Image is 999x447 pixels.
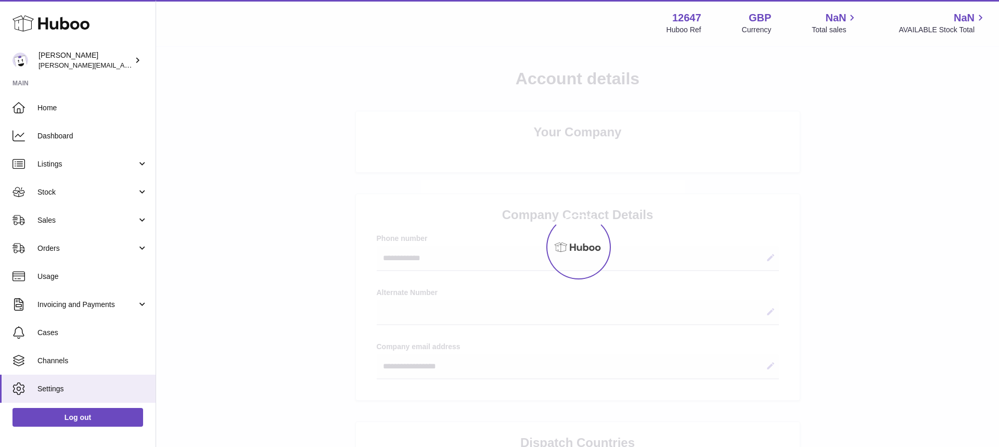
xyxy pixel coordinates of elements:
div: Currency [742,25,772,35]
a: NaN Total sales [812,11,858,35]
span: AVAILABLE Stock Total [899,25,987,35]
span: Cases [37,328,148,338]
a: NaN AVAILABLE Stock Total [899,11,987,35]
span: [PERSON_NAME][EMAIL_ADDRESS][PERSON_NAME][DOMAIN_NAME] [39,61,264,69]
span: Usage [37,272,148,282]
span: Listings [37,159,137,169]
span: Channels [37,356,148,366]
span: Dashboard [37,131,148,141]
span: Settings [37,384,148,394]
span: Stock [37,187,137,197]
span: Sales [37,215,137,225]
span: Home [37,103,148,113]
div: [PERSON_NAME] [39,50,132,70]
span: Invoicing and Payments [37,300,137,310]
img: peter@pinter.co.uk [12,53,28,68]
strong: GBP [749,11,771,25]
strong: 12647 [672,11,701,25]
span: Orders [37,244,137,253]
span: NaN [954,11,975,25]
span: Total sales [812,25,858,35]
a: Log out [12,408,143,427]
div: Huboo Ref [667,25,701,35]
span: NaN [825,11,846,25]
